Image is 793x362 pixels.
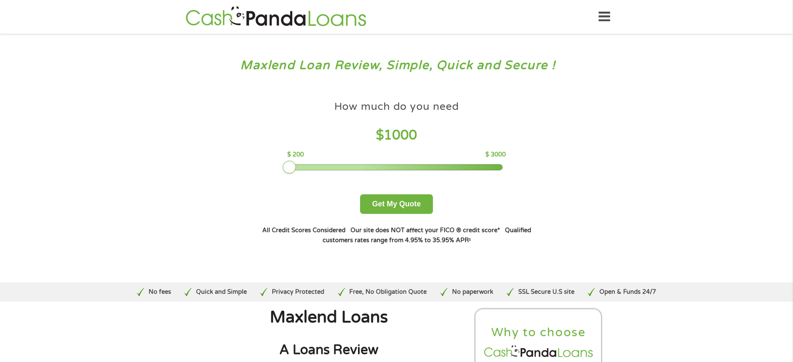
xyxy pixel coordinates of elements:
[482,325,595,340] h2: Why to choose
[287,127,506,144] h4: $
[272,288,324,297] p: Privacy Protected
[183,5,369,29] img: GetLoanNow Logo
[196,288,247,297] p: Quick and Simple
[349,288,427,297] p: Free, No Obligation Quote
[351,227,500,234] strong: Our site does NOT affect your FICO ® credit score*
[287,150,304,159] p: $ 200
[191,342,467,359] h2: A Loans Review
[599,288,656,297] p: Open & Funds 24/7
[323,227,531,244] strong: Qualified customers rates range from 4.95% to 35.95% APR¹
[24,58,769,73] h3: Maxlend Loan Review, Simple, Quick and Secure !
[518,288,574,297] p: SSL Secure U.S site
[334,100,459,114] h4: How much do you need
[360,194,433,214] button: Get My Quote
[149,288,171,297] p: No fees
[270,307,388,327] span: Maxlend Loans
[262,227,346,234] strong: All Credit Scores Considered
[384,127,417,143] span: 1000
[485,150,506,159] p: $ 3000
[452,288,493,297] p: No paperwork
